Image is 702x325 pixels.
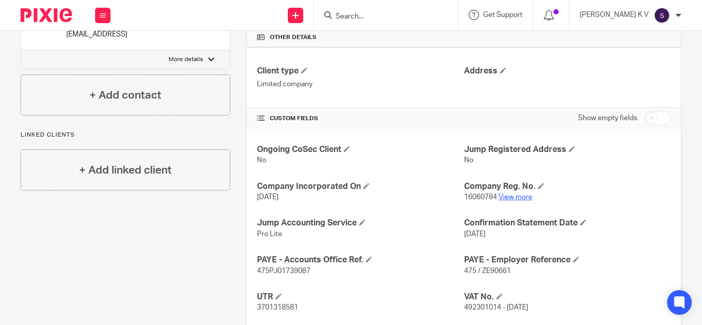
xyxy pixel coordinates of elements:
img: Pixie [21,8,72,22]
span: [DATE] [464,231,486,238]
input: Search [335,12,427,22]
a: View more [498,194,532,201]
h4: Confirmation Statement Date [464,218,671,228]
h4: + Add contact [89,87,161,103]
span: No [464,157,473,164]
span: Get Support [483,11,523,18]
span: Other details [270,33,317,42]
h4: Jump Accounting Service [257,218,464,228]
img: svg%3E [654,7,670,24]
h4: UTR [257,292,464,302]
span: Pro Lite [257,231,282,238]
p: Limited company [257,79,464,89]
span: [DATE] [257,194,279,201]
span: 3701318581 [257,304,298,311]
p: More details [169,55,203,64]
h4: PAYE - Accounts Office Ref. [257,255,464,265]
span: 475PJ01739087 [257,267,310,275]
h4: Company Incorporated On [257,181,464,192]
h4: Address [464,66,671,77]
h4: Jump Registered Address [464,144,671,155]
p: Linked clients [21,131,230,139]
span: 475 / ZE90661 [464,267,511,275]
h4: CUSTOM FIELDS [257,114,464,123]
h4: VAT No. [464,292,671,302]
h4: Ongoing CoSec Client [257,144,464,155]
span: No [257,157,266,164]
p: [EMAIL_ADDRESS] [66,29,135,40]
h4: Client type [257,66,464,77]
label: Show empty fields [578,113,637,123]
span: 16060784 [464,194,497,201]
p: [PERSON_NAME] K V [580,10,649,20]
h4: Company Reg. No. [464,181,671,192]
span: 492301014 - [DATE] [464,304,528,311]
h4: + Add linked client [79,162,172,178]
h4: PAYE - Employer Reference [464,255,671,265]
